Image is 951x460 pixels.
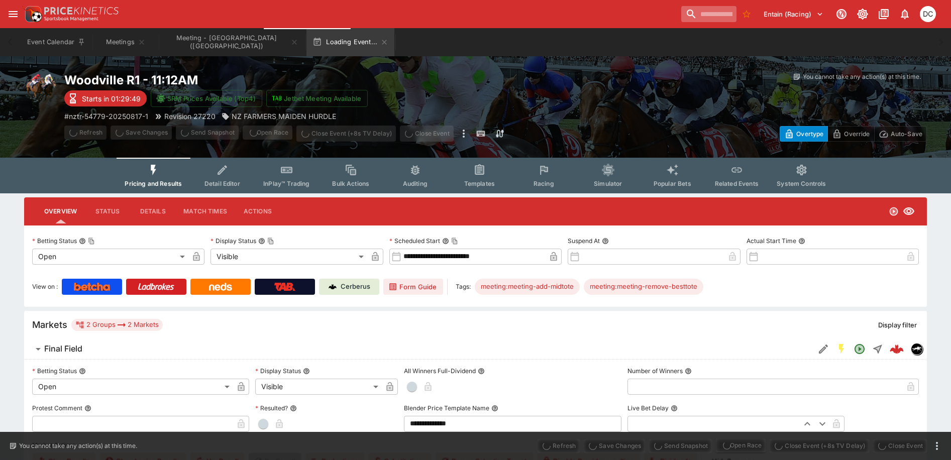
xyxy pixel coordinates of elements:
p: Resulted? [255,404,288,412]
img: PriceKinetics Logo [22,4,42,24]
button: Auto-Save [874,126,927,142]
button: Number of Winners [685,368,692,375]
p: Protest Comment [32,404,82,412]
p: Display Status [255,367,301,375]
span: Pricing and Results [125,180,182,187]
p: Starts in 01:29:49 [82,93,141,104]
span: Related Events [715,180,759,187]
div: Visible [255,379,382,395]
button: Copy To Clipboard [451,238,458,245]
button: Betting StatusCopy To Clipboard [79,238,86,245]
button: David Crockford [917,3,939,25]
button: Actions [235,199,280,223]
a: Form Guide [383,279,443,295]
button: Blender Price Template Name [491,405,498,412]
span: Auditing [403,180,428,187]
span: System Controls [777,180,826,187]
p: Betting Status [32,237,77,245]
span: Templates [464,180,495,187]
p: Display Status [210,237,256,245]
div: Betting Target: cerberus [584,279,703,295]
p: Revision 27220 [164,111,216,122]
button: Match Times [175,199,235,223]
button: Meeting - Woodville (NZ) [160,28,304,56]
p: You cannot take any action(s) at this time. [19,441,137,450]
input: search [681,6,736,22]
div: David Crockford [920,6,936,22]
button: Toggle light/dark mode [854,5,872,23]
button: Display filter [872,317,923,333]
button: Notifications [896,5,914,23]
img: horse_racing.png [24,72,56,104]
button: Overview [36,199,85,223]
label: View on : [32,279,58,295]
p: Cerberus [341,282,370,292]
svg: Open [854,343,866,355]
div: split button [716,438,766,452]
span: meeting:meeting-add-midtote [475,282,580,292]
img: Sportsbook Management [44,17,98,21]
button: Details [130,199,175,223]
p: Suspend At [568,237,600,245]
a: 3eb54cea-cd53-4ee8-b919-883a15412aad [887,339,907,359]
button: Resulted? [290,405,297,412]
div: 2 Groups 2 Markets [75,319,159,331]
button: Meetings [93,28,158,56]
svg: Visible [903,205,915,217]
button: Scheduled StartCopy To Clipboard [442,238,449,245]
button: Suspend At [602,238,609,245]
label: Tags: [456,279,471,295]
button: Actual Start Time [798,238,805,245]
p: Copy To Clipboard [64,111,148,122]
span: Racing [534,180,554,187]
div: NZ FARMERS MAIDEN HURDLE [222,111,336,122]
button: All Winners Full-Dividend [478,368,485,375]
button: Event Calendar [21,28,91,56]
button: Documentation [875,5,893,23]
span: InPlay™ Trading [263,180,309,187]
button: Live Bet Delay [671,405,678,412]
div: Open [32,249,188,265]
img: jetbet-logo.svg [272,93,282,103]
button: Override [827,126,874,142]
p: Number of Winners [627,367,683,375]
img: Betcha [74,283,110,291]
p: Overtype [796,129,823,139]
button: Final Field [24,339,814,359]
button: SRM Prices Available (Top4) [151,90,262,107]
div: Open [32,379,233,395]
button: Loading Event... [306,28,394,56]
p: All Winners Full-Dividend [404,367,476,375]
p: Override [844,129,870,139]
button: Display Status [303,368,310,375]
img: PriceKinetics [44,7,119,15]
button: Betting Status [79,368,86,375]
p: NZ FARMERS MAIDEN HURDLE [232,111,336,122]
span: Bulk Actions [332,180,369,187]
div: Event type filters [117,158,834,193]
button: Copy To Clipboard [88,238,95,245]
button: SGM Enabled [832,340,851,358]
h6: Final Field [44,343,82,354]
img: TabNZ [274,283,295,291]
div: 3eb54cea-cd53-4ee8-b919-883a15412aad [890,342,904,356]
p: You cannot take any action(s) at this time. [803,72,921,81]
button: Edit Detail [814,340,832,358]
span: Detail Editor [204,180,240,187]
span: Popular Bets [654,180,691,187]
div: Start From [780,126,927,142]
p: Blender Price Template Name [404,404,489,412]
button: No Bookmarks [738,6,755,22]
button: more [931,440,943,452]
p: Live Bet Delay [627,404,669,412]
p: Scheduled Start [389,237,440,245]
button: Jetbet Meeting Available [266,90,368,107]
button: Protest Comment [84,405,91,412]
button: Copy To Clipboard [267,238,274,245]
p: Actual Start Time [747,237,796,245]
button: Straight [869,340,887,358]
div: Betting Target: cerberus [475,279,580,295]
h5: Markets [32,319,67,330]
div: Visible [210,249,367,265]
button: Status [85,199,130,223]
